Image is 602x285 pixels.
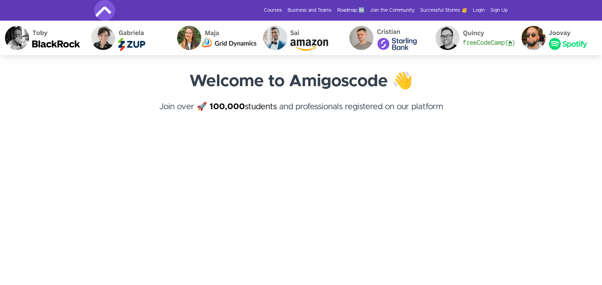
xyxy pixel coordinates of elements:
a: Login [473,7,485,14]
h4: Join over 🚀 and professionals registered on our platform [94,101,508,125]
a: Successful Stories 🥳 [420,7,467,14]
strong: Welcome to Amigoscode 👋 [189,73,413,90]
a: Sign Up [490,7,508,14]
a: 100,000students [209,103,277,111]
img: Quincy [430,21,516,55]
a: Business and Teams [288,7,332,14]
strong: 100,000 [209,103,245,111]
img: Sai [258,21,344,55]
img: Maja [172,21,258,55]
a: Roadmap 🆕 [337,7,364,14]
img: Gabriela [86,21,172,55]
a: Courses [264,7,282,14]
img: Cristian [344,21,430,55]
a: Join the Community [370,7,415,14]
